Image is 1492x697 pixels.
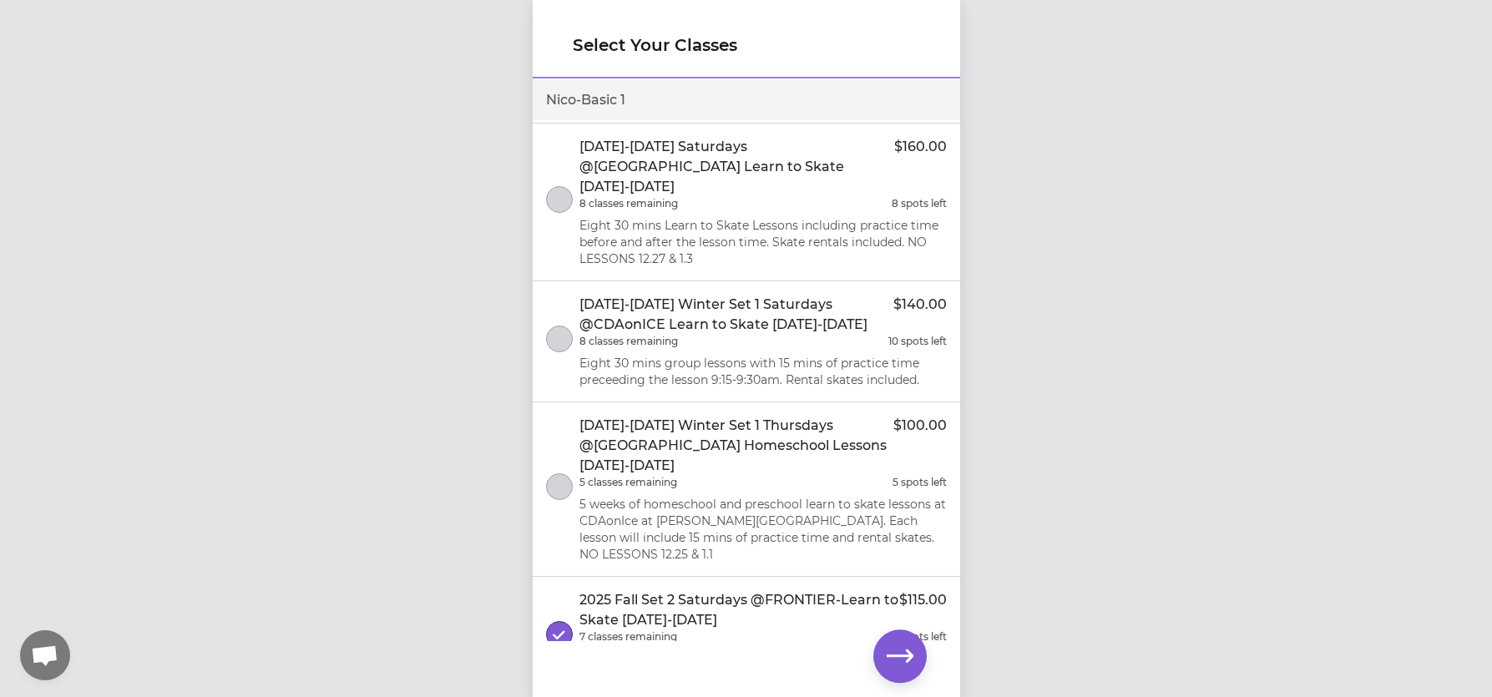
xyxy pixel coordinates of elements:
[579,590,899,630] p: 2025 Fall Set 2 Saturdays @FRONTIER-Learn to Skate [DATE]-[DATE]
[893,476,947,489] p: 5 spots left
[579,416,893,476] p: [DATE]-[DATE] Winter Set 1 Thursdays @[GEOGRAPHIC_DATA] Homeschool Lessons [DATE]-[DATE]
[888,335,947,348] p: 10 spots left
[20,630,70,680] div: Open chat
[546,621,573,648] button: select class
[579,295,893,335] p: [DATE]-[DATE] Winter Set 1 Saturdays @CDAonICE Learn to Skate [DATE]-[DATE]
[892,197,947,210] p: 8 spots left
[573,33,920,57] h1: Select Your Classes
[579,217,947,267] p: Eight 30 mins Learn to Skate Lessons including practice time before and after the lesson time. Sk...
[579,476,677,489] p: 5 classes remaining
[579,496,947,563] p: 5 weeks of homeschool and preschool learn to skate lessons at CDAonIce at [PERSON_NAME][GEOGRAPHI...
[579,197,678,210] p: 8 classes remaining
[579,630,677,644] p: 7 classes remaining
[894,137,947,197] p: $160.00
[893,295,947,335] p: $140.00
[892,630,947,644] p: 8 spots left
[579,137,894,197] p: [DATE]-[DATE] Saturdays @[GEOGRAPHIC_DATA] Learn to Skate [DATE]-[DATE]
[893,416,947,476] p: $100.00
[579,335,678,348] p: 8 classes remaining
[546,186,573,213] button: select class
[546,326,573,352] button: select class
[579,355,947,388] p: Eight 30 mins group lessons with 15 mins of practice time preceeding the lesson 9:15-9:30am. Rent...
[899,590,947,630] p: $115.00
[546,473,573,500] button: select class
[533,80,960,120] div: Nico - Basic 1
